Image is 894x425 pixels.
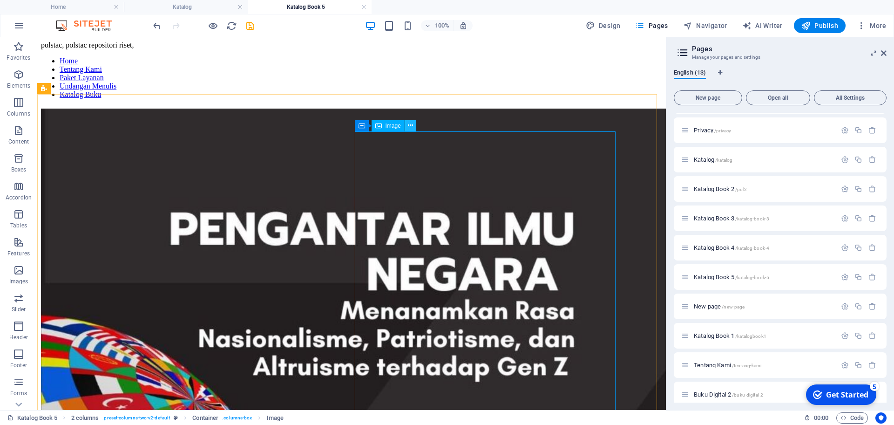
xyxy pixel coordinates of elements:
div: Duplicate [854,361,862,369]
span: AI Writer [742,21,783,30]
div: Katalog Book 4/katalog-book-4 [691,245,836,251]
span: New page [694,303,745,310]
span: Click to open page [694,156,732,163]
span: /katalog-book-4 [735,246,769,251]
div: Remove [868,332,876,340]
div: Duplicate [854,126,862,134]
div: Remove [868,126,876,134]
p: Slider [12,306,26,313]
span: Privacy [694,127,731,134]
i: Reload page [226,21,237,31]
span: All Settings [818,95,882,101]
span: 00 00 [814,412,828,424]
span: Click to open page [694,185,747,192]
div: Remove [868,302,876,310]
span: Buku Digital 2 [694,391,763,398]
i: On resize automatically adjust zoom level to fit chosen device. [459,21,467,30]
div: 5 [69,1,78,10]
span: Click to open page [694,215,769,222]
h4: Katalog [124,2,248,12]
p: Forms [10,390,27,397]
i: Undo: Change image (Ctrl+Z) [152,21,163,31]
span: . columns-box [222,412,252,424]
button: undo [151,20,163,31]
button: 100% [421,20,454,31]
p: Elements [7,82,31,89]
button: save [244,20,256,31]
p: Footer [10,362,27,369]
p: Boxes [11,166,27,173]
div: Katalog Book 5/katalog-book-5 [691,274,836,280]
div: Remove [868,185,876,193]
div: Tentang Kami/tentang-kami [691,362,836,368]
span: Design [586,21,621,30]
div: Remove [868,214,876,222]
div: Settings [841,302,849,310]
p: Images [9,278,28,285]
p: Tables [10,222,27,229]
div: Remove [868,273,876,281]
span: . preset-columns-two-v2-default [102,412,170,424]
span: More [857,21,886,30]
div: Duplicate [854,273,862,281]
div: Duplicate [854,332,862,340]
span: /buku-digital-2 [732,392,763,398]
span: /tentang-kami [732,363,762,368]
span: : [820,414,822,421]
div: Katalog Book 3/katalog-book-3 [691,215,836,221]
h3: Manage your pages and settings [692,53,868,62]
p: Content [8,138,29,145]
div: Katalog Book 2/pol2 [691,186,836,192]
button: Publish [794,18,846,33]
span: /katalogbook1 [735,334,766,339]
span: English (13) [674,67,706,80]
div: Remove [868,244,876,252]
div: Settings [841,332,849,340]
i: This element is a customizable preset [174,415,178,420]
button: Design [582,18,624,33]
span: Publish [801,21,838,30]
div: Duplicate [854,156,862,164]
span: /privacy [714,128,731,133]
div: Settings [841,126,849,134]
p: Accordion [6,194,32,201]
div: Settings [841,185,849,193]
button: More [853,18,890,33]
h4: Katalog Book 5 [248,2,372,12]
div: Settings [841,214,849,222]
div: Katalog Book 1/katalogbook1 [691,333,836,339]
p: Header [9,334,28,341]
h6: Session time [804,412,829,424]
div: Settings [841,273,849,281]
span: /pol2 [735,187,747,192]
span: Code [840,412,864,424]
div: Duplicate [854,185,862,193]
span: /katalog-book-3 [735,216,769,221]
img: Editor Logo [54,20,123,31]
div: Settings [841,156,849,164]
button: Click here to leave preview mode and continue editing [207,20,218,31]
button: Code [836,412,868,424]
div: New page/new-page [691,303,836,309]
div: Duplicate [854,302,862,310]
span: Open all [750,95,806,101]
button: Usercentrics [875,412,887,424]
span: /katalog [715,158,732,163]
span: Click to select. Double-click to edit [267,412,284,424]
button: New page [674,90,742,105]
span: New page [678,95,738,101]
button: reload [226,20,237,31]
div: Settings [841,361,849,369]
div: Katalog/katalog [691,157,836,163]
span: /katalog-book-5 [735,275,769,280]
span: Click to open page [694,274,769,281]
div: Duplicate [854,214,862,222]
h6: 100% [435,20,450,31]
p: Features [7,250,30,257]
span: Pages [635,21,668,30]
span: Tentang Kami [694,362,761,369]
span: /new-page [722,304,745,309]
button: AI Writer [738,18,786,33]
div: Duplicate [854,244,862,252]
span: Click to select. Double-click to edit [192,412,218,424]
